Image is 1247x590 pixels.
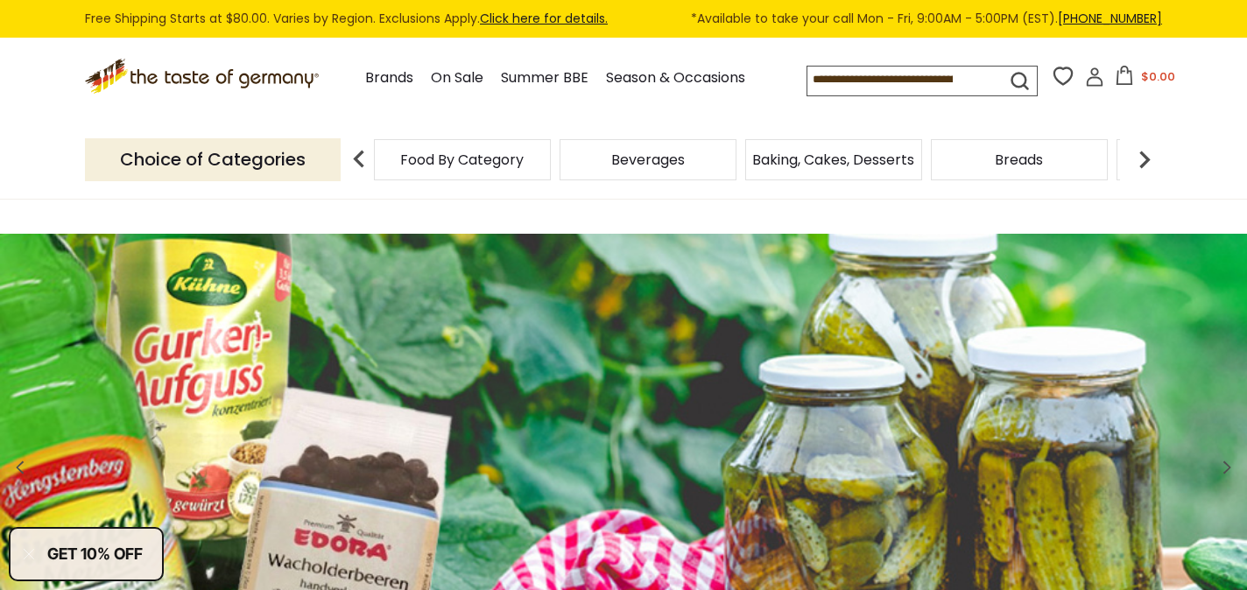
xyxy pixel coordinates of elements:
a: On Sale [431,67,483,90]
a: Season & Occasions [606,67,745,90]
a: Brands [365,67,413,90]
div: Free Shipping Starts at $80.00. Varies by Region. Exclusions Apply. [85,9,1162,29]
a: Breads [995,153,1043,166]
a: Food By Category [400,153,524,166]
a: Click here for details. [480,10,608,27]
a: Beverages [611,153,685,166]
button: $0.00 [1108,66,1182,92]
a: Summer BBE [501,67,588,90]
span: $0.00 [1141,68,1175,85]
p: Choice of Categories [85,138,341,181]
a: [PHONE_NUMBER] [1058,10,1162,27]
span: *Available to take your call Mon - Fri, 9:00AM - 5:00PM (EST). [691,9,1162,29]
img: previous arrow [342,142,377,177]
a: Baking, Cakes, Desserts [752,153,914,166]
img: next arrow [1127,142,1162,177]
